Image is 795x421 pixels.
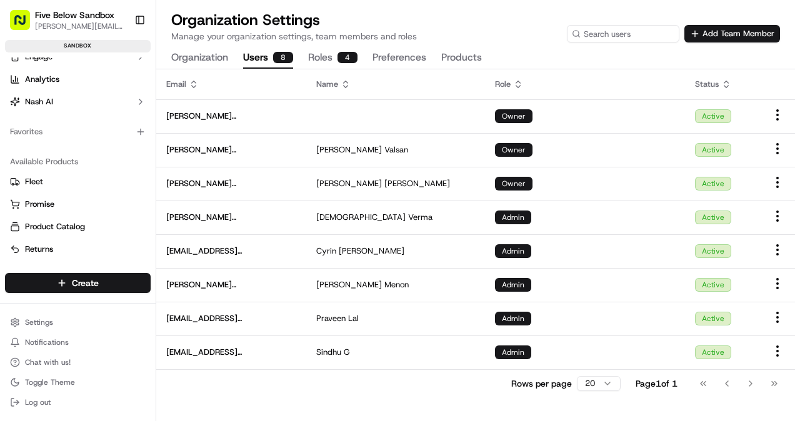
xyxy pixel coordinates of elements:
[243,47,293,69] button: Users
[5,239,151,259] button: Returns
[166,79,296,90] div: Email
[25,377,75,387] span: Toggle Theme
[316,279,382,290] span: [PERSON_NAME]
[384,178,450,189] span: [PERSON_NAME]
[166,212,296,223] span: [PERSON_NAME][EMAIL_ADDRESS][DOMAIN_NAME]
[12,119,35,141] img: 1736555255976-a54dd68f-1ca7-489b-9aae-adbdc363a1c4
[316,178,382,189] span: [PERSON_NAME]
[106,182,116,192] div: 💻
[695,143,731,157] div: Active
[495,312,531,325] div: Admin
[695,278,731,292] div: Active
[695,109,731,123] div: Active
[273,52,293,63] div: 8
[32,80,225,93] input: Got a question? Start typing here...
[166,279,296,290] span: [PERSON_NAME][EMAIL_ADDRESS][DOMAIN_NAME]
[384,144,408,156] span: Valsan
[171,47,228,69] button: Organization
[42,119,205,131] div: Start new chat
[636,377,677,390] div: Page 1 of 1
[25,96,53,107] span: Nash AI
[166,347,296,358] span: [EMAIL_ADDRESS][DOMAIN_NAME]
[25,357,71,367] span: Chat with us!
[72,277,99,289] span: Create
[5,354,151,371] button: Chat with us!
[567,25,679,42] input: Search users
[316,245,336,257] span: Cyrin
[35,9,114,21] button: Five Below Sandbox
[5,5,129,35] button: Five Below Sandbox[PERSON_NAME][EMAIL_ADDRESS][DOMAIN_NAME]
[10,199,146,210] a: Promise
[495,278,531,292] div: Admin
[166,178,296,189] span: [PERSON_NAME][EMAIL_ADDRESS][PERSON_NAME][DOMAIN_NAME]
[316,212,406,223] span: [DEMOGRAPHIC_DATA]
[25,397,51,407] span: Log out
[124,211,151,220] span: Pylon
[166,245,296,257] span: [EMAIL_ADDRESS][PERSON_NAME][DOMAIN_NAME]
[511,377,572,390] p: Rows per page
[12,12,37,37] img: Nash
[25,221,85,232] span: Product Catalog
[495,345,531,359] div: Admin
[695,79,750,90] div: Status
[495,177,532,191] div: Owner
[5,374,151,391] button: Toggle Theme
[171,10,417,30] h1: Organization Settings
[308,47,357,69] button: Roles
[5,122,151,142] div: Favorites
[25,337,69,347] span: Notifications
[684,25,780,42] button: Add Team Member
[495,79,675,90] div: Role
[5,152,151,172] div: Available Products
[171,30,417,42] p: Manage your organization settings, team members and roles
[166,144,296,156] span: [PERSON_NAME][EMAIL_ADDRESS][PERSON_NAME][DOMAIN_NAME]
[5,69,151,89] a: Analytics
[25,199,54,210] span: Promise
[88,210,151,220] a: Powered byPylon
[695,312,731,325] div: Active
[5,273,151,293] button: Create
[5,40,151,52] div: sandbox
[372,47,426,69] button: Preferences
[316,313,346,324] span: Praveen
[10,176,146,187] a: Fleet
[384,279,409,290] span: Menon
[25,176,43,187] span: Fleet
[344,347,350,358] span: G
[25,74,59,85] span: Analytics
[695,210,731,224] div: Active
[5,217,151,237] button: Product Catalog
[348,313,359,324] span: Lal
[695,345,731,359] div: Active
[166,313,296,324] span: [EMAIL_ADDRESS][DOMAIN_NAME]
[495,109,532,123] div: Owner
[25,181,96,193] span: Knowledge Base
[495,244,531,258] div: Admin
[495,143,532,157] div: Owner
[495,210,531,224] div: Admin
[212,122,227,137] button: Start new chat
[316,144,382,156] span: [PERSON_NAME]
[10,244,146,255] a: Returns
[337,52,357,63] div: 4
[101,176,206,198] a: 💻API Documentation
[5,334,151,351] button: Notifications
[7,176,101,198] a: 📗Knowledge Base
[339,245,404,257] span: [PERSON_NAME]
[35,21,124,31] button: [PERSON_NAME][EMAIL_ADDRESS][DOMAIN_NAME]
[5,172,151,192] button: Fleet
[5,92,151,112] button: Nash AI
[316,79,475,90] div: Name
[5,394,151,411] button: Log out
[10,221,146,232] a: Product Catalog
[316,347,341,358] span: Sindhu
[695,177,731,191] div: Active
[441,47,482,69] button: Products
[12,182,22,192] div: 📗
[5,194,151,214] button: Promise
[166,111,296,122] span: [PERSON_NAME][EMAIL_ADDRESS][DOMAIN_NAME]
[12,49,227,69] p: Welcome 👋
[408,212,432,223] span: Verma
[118,181,201,193] span: API Documentation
